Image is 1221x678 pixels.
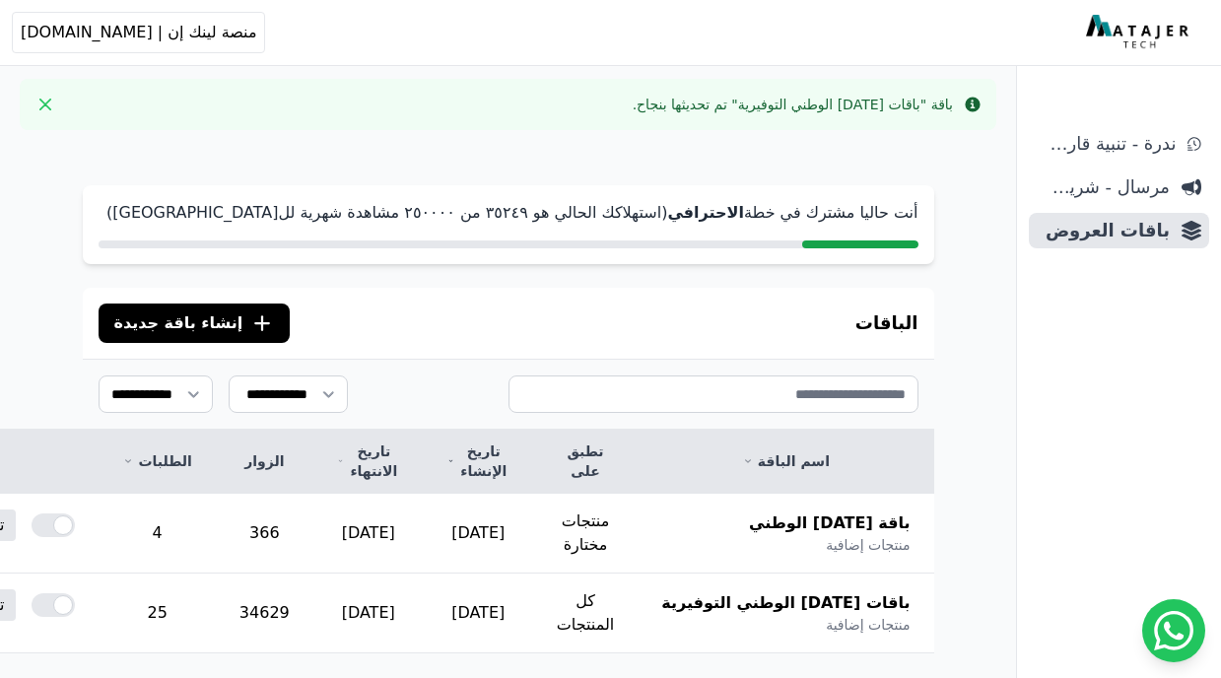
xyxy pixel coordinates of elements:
p: أنت حاليا مشترك في خطة (استهلاكك الحالي هو ۳٥٢٤٩ من ٢٥۰۰۰۰ مشاهدة شهرية لل[GEOGRAPHIC_DATA]) [99,201,918,225]
button: Close [30,89,61,120]
span: باقات [DATE] الوطني التوفيرية [661,591,910,615]
td: [DATE] [424,494,533,574]
div: باقة "باقات [DATE] الوطني التوفيرية" تم تحديثها بنجاح. [633,95,953,114]
span: باقات العروض [1037,217,1170,244]
td: [DATE] [313,574,424,653]
td: 4 [99,494,215,574]
button: منصة لينك إن | [DOMAIN_NAME] [12,12,265,53]
td: 25 [99,574,215,653]
strong: الاحترافي [667,203,744,222]
td: 366 [216,494,313,574]
a: اسم الباقة [661,451,910,471]
td: منتجات مختارة [533,494,639,574]
td: كل المنتجات [533,574,639,653]
td: [DATE] [424,574,533,653]
a: تاريخ الانتهاء [337,441,400,481]
span: إنشاء باقة جديدة [114,311,243,335]
th: الزوار [216,430,313,494]
span: مرسال - شريط دعاية [1037,173,1170,201]
button: إنشاء باقة جديدة [99,304,291,343]
span: ندرة - تنبية قارب علي النفاذ [1037,130,1176,158]
a: الطلبات [122,451,191,471]
span: منتجات إضافية [826,615,910,635]
td: [DATE] [313,494,424,574]
span: منصة لينك إن | [DOMAIN_NAME] [21,21,256,44]
h3: الباقات [855,309,918,337]
a: تاريخ الإنشاء [447,441,509,481]
th: تطبق على [533,430,639,494]
span: منتجات إضافية [826,535,910,555]
img: MatajerTech Logo [1086,15,1193,50]
td: 34629 [216,574,313,653]
span: باقة [DATE] الوطني [749,511,911,535]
